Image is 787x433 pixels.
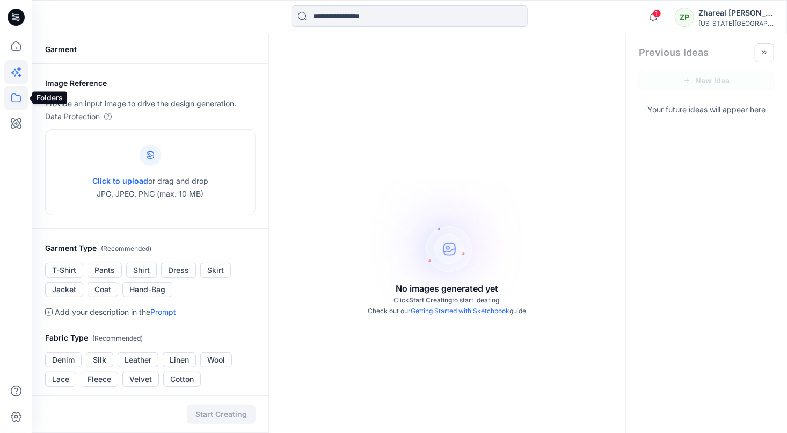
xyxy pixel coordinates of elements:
[45,242,256,255] h2: Garment Type
[396,282,499,295] p: No images generated yet
[101,244,151,252] span: ( Recommended )
[45,97,256,110] p: Provide an input image to drive the design generation.
[86,352,113,367] button: Silk
[45,77,256,90] h2: Image Reference
[122,372,159,387] button: Velvet
[368,295,527,316] p: Click to start ideating. Check out our guide
[118,352,158,367] button: Leather
[92,175,208,200] p: or drag and drop JPG, JPEG, PNG (max. 10 MB)
[163,352,196,367] button: Linen
[698,6,774,19] div: Zhareal [PERSON_NAME]
[45,282,83,297] button: Jacket
[409,296,452,304] span: Start Creating
[45,331,256,345] h2: Fabric Type
[200,352,232,367] button: Wool
[126,263,157,278] button: Shirt
[92,176,148,185] span: Click to upload
[653,9,661,18] span: 1
[45,352,82,367] button: Denim
[755,43,774,62] button: Toggle idea bar
[411,307,510,315] a: Getting Started with Sketchbook
[698,19,774,27] div: [US_STATE][GEOGRAPHIC_DATA]...
[150,307,176,316] a: Prompt
[55,306,176,319] p: Add your description in the
[163,372,201,387] button: Cotton
[45,372,76,387] button: Lace
[626,99,787,116] p: Your future ideas will appear here
[92,334,143,342] span: ( Recommended )
[161,263,196,278] button: Dress
[88,263,122,278] button: Pants
[88,282,118,297] button: Coat
[675,8,694,27] div: ZP
[639,46,709,59] h2: Previous Ideas
[122,282,172,297] button: Hand-Bag
[45,110,100,123] p: Data Protection
[45,263,83,278] button: T-Shirt
[81,372,118,387] button: Fleece
[200,263,231,278] button: Skirt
